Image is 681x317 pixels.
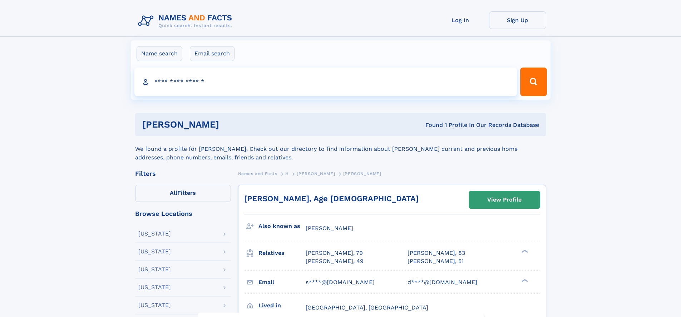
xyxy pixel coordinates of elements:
[322,121,539,129] div: Found 1 Profile In Our Records Database
[487,192,522,208] div: View Profile
[137,46,182,61] label: Name search
[520,68,547,96] button: Search Button
[408,249,465,257] a: [PERSON_NAME], 83
[135,170,231,177] div: Filters
[520,249,528,254] div: ❯
[138,267,171,272] div: [US_STATE]
[170,189,177,196] span: All
[285,169,289,178] a: H
[258,220,306,232] h3: Also known as
[138,284,171,290] div: [US_STATE]
[138,249,171,254] div: [US_STATE]
[306,249,363,257] a: [PERSON_NAME], 79
[469,191,540,208] a: View Profile
[297,171,335,176] span: [PERSON_NAME]
[135,136,546,162] div: We found a profile for [PERSON_NAME]. Check out our directory to find information about [PERSON_N...
[135,210,231,217] div: Browse Locations
[244,194,419,203] a: [PERSON_NAME], Age [DEMOGRAPHIC_DATA]
[190,46,235,61] label: Email search
[306,304,428,311] span: [GEOGRAPHIC_DATA], [GEOGRAPHIC_DATA]
[258,247,306,259] h3: Relatives
[134,68,517,96] input: search input
[138,231,171,237] div: [US_STATE]
[408,257,464,265] a: [PERSON_NAME], 51
[489,11,546,29] a: Sign Up
[258,276,306,288] h3: Email
[238,169,277,178] a: Names and Facts
[135,11,238,31] img: Logo Names and Facts
[258,299,306,312] h3: Lived in
[306,225,353,232] span: [PERSON_NAME]
[306,257,364,265] a: [PERSON_NAME], 49
[297,169,335,178] a: [PERSON_NAME]
[520,278,528,283] div: ❯
[138,302,171,308] div: [US_STATE]
[142,120,322,129] h1: [PERSON_NAME]
[432,11,489,29] a: Log In
[135,185,231,202] label: Filters
[343,171,381,176] span: [PERSON_NAME]
[285,171,289,176] span: H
